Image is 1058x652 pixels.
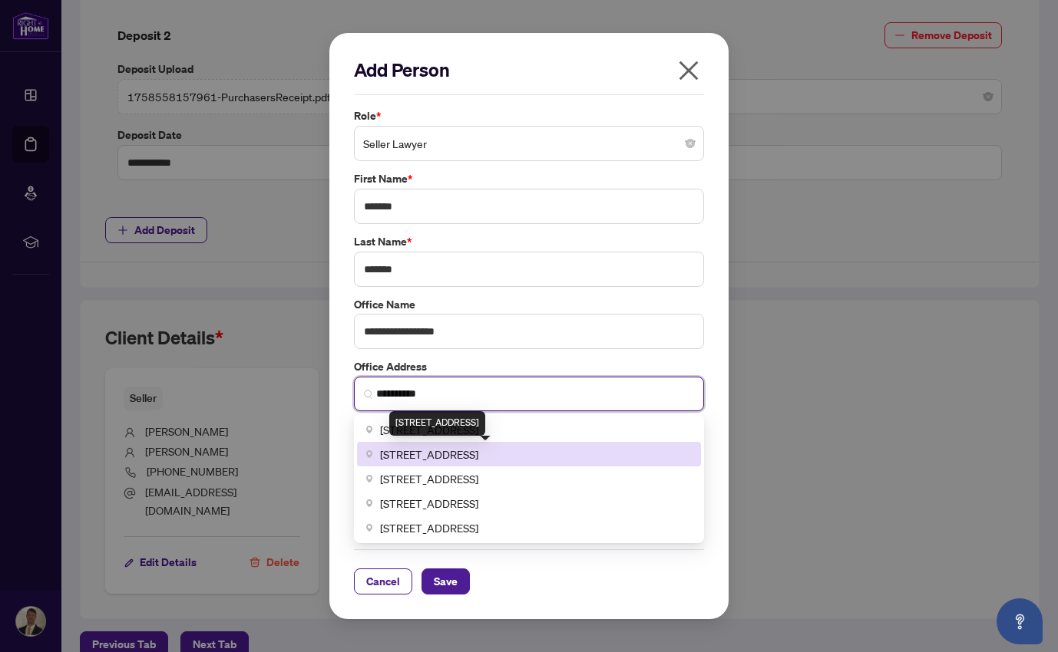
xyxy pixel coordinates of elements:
span: [STREET_ADDRESS] [380,421,478,438]
label: Office Name [354,296,704,313]
label: First Name [354,170,704,187]
span: [STREET_ADDRESS] [380,495,478,512]
label: Role [354,107,704,124]
span: Save [434,569,458,594]
button: Save [422,568,470,594]
label: Office Address [354,358,704,375]
span: [STREET_ADDRESS] [380,446,478,463]
div: [STREET_ADDRESS] [389,411,485,436]
button: Cancel [354,568,412,594]
label: Last Name [354,233,704,250]
button: Open asap [997,598,1043,644]
span: close [676,58,701,83]
span: [STREET_ADDRESS] [380,470,478,487]
span: Seller Lawyer [363,129,695,158]
span: Cancel [366,569,400,594]
span: close-circle [686,139,695,148]
span: [STREET_ADDRESS] [380,519,478,536]
img: search_icon [364,390,373,399]
h2: Add Person [354,58,704,82]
